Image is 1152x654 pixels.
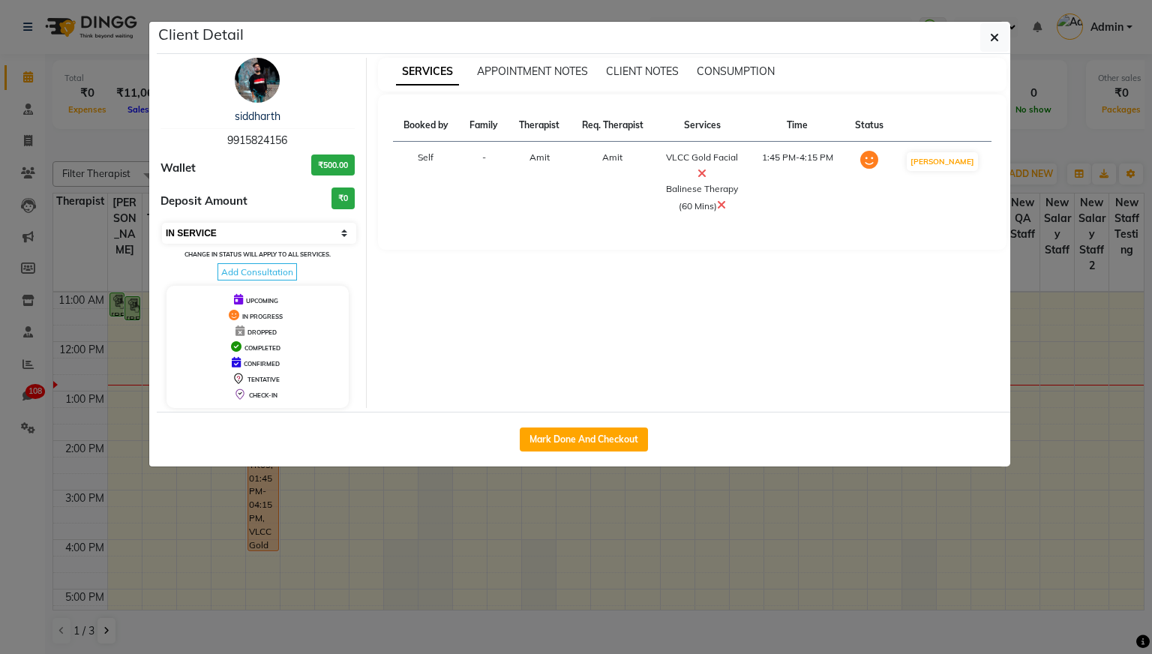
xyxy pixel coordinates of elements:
[844,109,894,142] th: Status
[508,109,571,142] th: Therapist
[529,151,550,163] span: Amit
[242,313,283,320] span: IN PROGRESS
[217,263,297,280] span: Add Consultation
[750,142,844,223] td: 1:45 PM-4:15 PM
[697,64,775,78] span: CONSUMPTION
[247,328,277,336] span: DROPPED
[750,109,844,142] th: Time
[158,23,244,46] h5: Client Detail
[227,133,287,147] span: 9915824156
[246,297,278,304] span: UPCOMING
[247,376,280,383] span: TENTATIVE
[664,182,741,214] div: Balinese Therapy (60 Mins)
[606,64,679,78] span: CLIENT NOTES
[459,109,508,142] th: Family
[184,250,331,258] small: Change in status will apply to all services.
[907,152,978,171] button: [PERSON_NAME]
[655,109,750,142] th: Services
[459,142,508,223] td: -
[393,109,460,142] th: Booked by
[393,142,460,223] td: Self
[311,154,355,176] h3: ₹500.00
[249,391,277,399] span: CHECK-IN
[244,344,280,352] span: COMPLETED
[571,109,655,142] th: Req. Therapist
[520,427,648,451] button: Mark Done And Checkout
[244,360,280,367] span: CONFIRMED
[160,160,196,177] span: Wallet
[664,151,741,182] div: VLCC Gold Facial
[160,193,247,210] span: Deposit Amount
[477,64,588,78] span: APPOINTMENT NOTES
[602,151,622,163] span: Amit
[396,58,459,85] span: SERVICES
[235,58,280,103] img: avatar
[235,109,280,123] a: siddharth
[331,187,355,209] h3: ₹0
